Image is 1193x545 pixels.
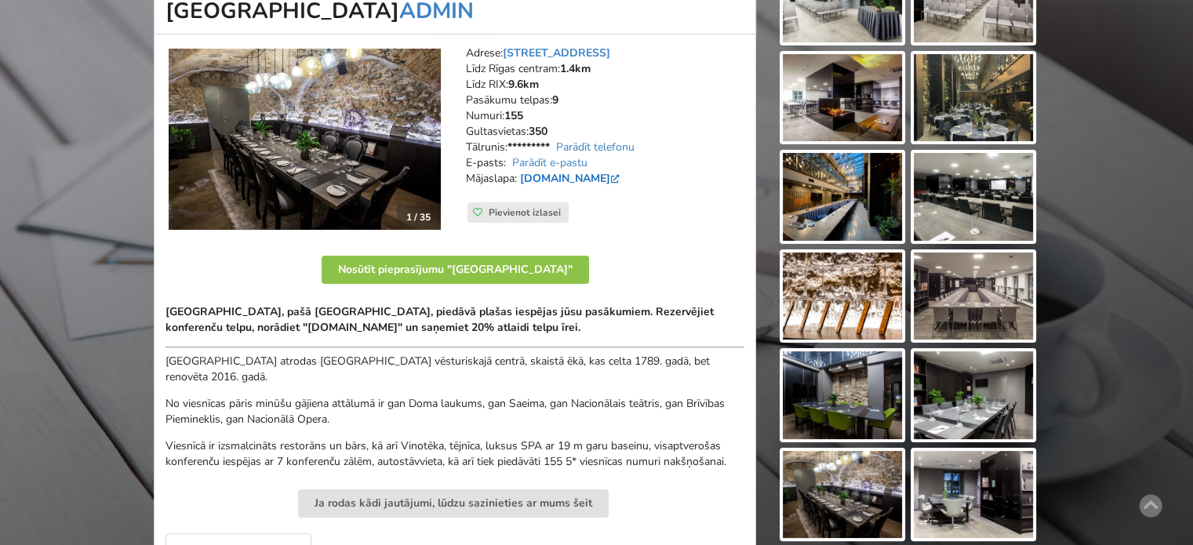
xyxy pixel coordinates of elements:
strong: [GEOGRAPHIC_DATA], pašā [GEOGRAPHIC_DATA], piedāvā plašas iespējas jūsu pasākumiem. Rezervējiet k... [165,304,714,335]
a: Viesnīca | Rīga | Pullman Riga Old Town Hotel 1 / 35 [169,49,441,231]
div: 1 / 35 [397,205,440,229]
a: [DOMAIN_NAME] [520,171,623,186]
img: Pullman Riga Old Town Hotel | Rīga | Pasākumu vieta - galerijas bilde [914,253,1033,340]
span: Pievienot izlasei [489,206,561,219]
p: No viesnīcas pāris minūšu gājiena attālumā ir gan Doma laukums, gan Saeima, gan Nacionālais teātr... [165,396,744,427]
address: Adrese: Līdz Rīgas centram: Līdz RIX: Pasākumu telpas: Numuri: Gultasvietas: Tālrunis: E-pasts: M... [466,45,744,202]
img: Pullman Riga Old Town Hotel | Rīga | Pasākumu vieta - galerijas bilde [783,451,902,539]
a: Parādīt e-pastu [512,155,587,170]
strong: 155 [504,108,523,123]
strong: 9 [552,93,558,107]
img: Pullman Riga Old Town Hotel | Rīga | Pasākumu vieta - galerijas bilde [914,54,1033,142]
img: Pullman Riga Old Town Hotel | Rīga | Pasākumu vieta - galerijas bilde [914,351,1033,439]
a: [STREET_ADDRESS] [503,45,610,60]
button: Nosūtīt pieprasījumu "[GEOGRAPHIC_DATA]" [322,256,589,284]
a: Parādīt telefonu [556,140,635,154]
strong: 350 [529,124,547,139]
button: Ja rodas kādi jautājumi, lūdzu sazinieties ar mums šeit [298,489,609,518]
p: Viesnīcā ir izsmalcināts restorāns un bārs, kā arī Vinotēka, tējnīca, luksus SPA ar 19 m garu bas... [165,438,744,470]
strong: 9.6km [508,77,539,92]
img: Pullman Riga Old Town Hotel | Rīga | Pasākumu vieta - galerijas bilde [783,253,902,340]
img: Viesnīca | Rīga | Pullman Riga Old Town Hotel [169,49,441,231]
img: Pullman Riga Old Town Hotel | Rīga | Pasākumu vieta - galerijas bilde [783,351,902,439]
img: Pullman Riga Old Town Hotel | Rīga | Pasākumu vieta - galerijas bilde [783,153,902,241]
p: [GEOGRAPHIC_DATA] atrodas [GEOGRAPHIC_DATA] vēsturiskajā centrā, skaistā ēkā, kas celta 1789. gad... [165,354,744,385]
img: Pullman Riga Old Town Hotel | Rīga | Pasākumu vieta - galerijas bilde [914,153,1033,241]
img: Pullman Riga Old Town Hotel | Rīga | Pasākumu vieta - galerijas bilde [783,54,902,142]
strong: 1.4km [560,61,591,76]
img: Pullman Riga Old Town Hotel | Rīga | Pasākumu vieta - galerijas bilde [914,451,1033,539]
